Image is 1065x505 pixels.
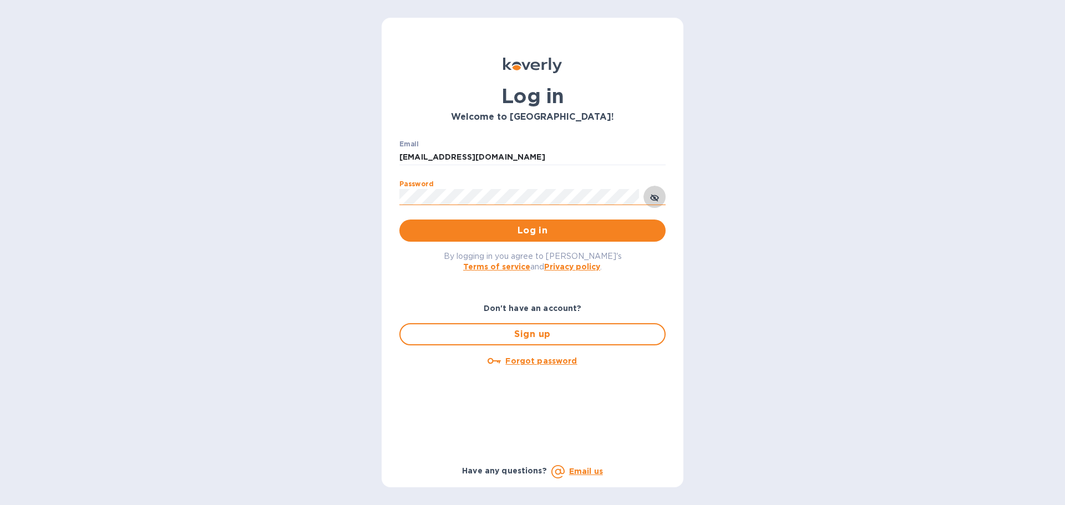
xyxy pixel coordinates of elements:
[484,304,582,313] b: Don't have an account?
[409,328,656,341] span: Sign up
[462,466,547,475] b: Have any questions?
[569,467,603,476] a: Email us
[544,262,600,271] a: Privacy policy
[444,252,622,271] span: By logging in you agree to [PERSON_NAME]'s and .
[399,84,666,108] h1: Log in
[408,224,657,237] span: Log in
[643,186,666,208] button: toggle password visibility
[399,149,666,166] input: Enter email address
[503,58,562,73] img: Koverly
[399,112,666,123] h3: Welcome to [GEOGRAPHIC_DATA]!
[505,356,577,365] u: Forgot password
[463,262,530,271] a: Terms of service
[399,323,666,345] button: Sign up
[399,181,433,187] label: Password
[399,220,666,242] button: Log in
[399,141,419,147] label: Email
